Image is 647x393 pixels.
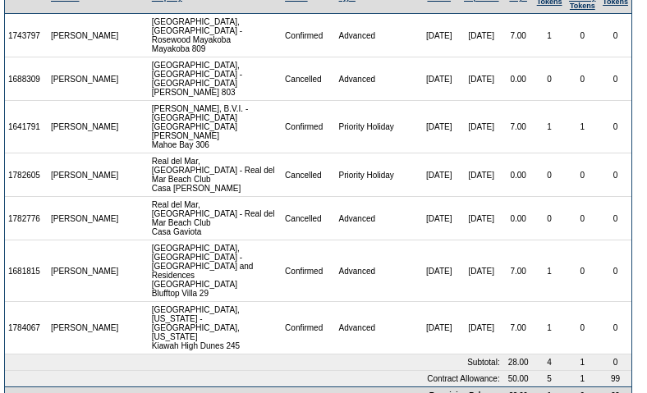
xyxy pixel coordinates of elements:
[419,153,460,197] td: [DATE]
[534,14,566,57] td: 1
[149,197,282,240] td: Real del Mar, [GEOGRAPHIC_DATA] - Real del Mar Beach Club Casa Gaviota
[5,240,48,302] td: 1681815
[336,153,419,197] td: Priority Holiday
[534,57,566,101] td: 0
[48,101,122,153] td: [PERSON_NAME]
[566,354,600,371] td: 1
[336,57,419,101] td: Advanced
[5,153,48,197] td: 1782605
[566,14,600,57] td: 0
[534,197,566,240] td: 0
[48,302,122,354] td: [PERSON_NAME]
[460,101,503,153] td: [DATE]
[282,302,335,354] td: Confirmed
[460,14,503,57] td: [DATE]
[419,240,460,302] td: [DATE]
[566,101,600,153] td: 1
[534,101,566,153] td: 1
[599,101,631,153] td: 0
[460,197,503,240] td: [DATE]
[149,153,282,197] td: Real del Mar, [GEOGRAPHIC_DATA] - Real del Mar Beach Club Casa [PERSON_NAME]
[5,354,503,371] td: Subtotal:
[503,197,534,240] td: 0.00
[566,153,600,197] td: 0
[599,354,631,371] td: 0
[599,197,631,240] td: 0
[566,197,600,240] td: 0
[503,14,534,57] td: 7.00
[149,302,282,354] td: [GEOGRAPHIC_DATA], [US_STATE] - [GEOGRAPHIC_DATA], [US_STATE] Kiawah High Dunes 245
[503,371,534,386] td: 50.00
[149,14,282,57] td: [GEOGRAPHIC_DATA], [GEOGRAPHIC_DATA] - Rosewood Mayakoba Mayakoba 809
[566,240,600,302] td: 0
[599,14,631,57] td: 0
[419,14,460,57] td: [DATE]
[282,101,335,153] td: Confirmed
[419,197,460,240] td: [DATE]
[599,371,631,386] td: 99
[599,240,631,302] td: 0
[503,153,534,197] td: 0.00
[534,153,566,197] td: 0
[599,153,631,197] td: 0
[282,153,335,197] td: Cancelled
[282,197,335,240] td: Cancelled
[503,101,534,153] td: 7.00
[48,240,122,302] td: [PERSON_NAME]
[503,240,534,302] td: 7.00
[5,14,48,57] td: 1743797
[336,197,419,240] td: Advanced
[419,101,460,153] td: [DATE]
[282,14,335,57] td: Confirmed
[534,354,566,371] td: 4
[5,302,48,354] td: 1784067
[5,57,48,101] td: 1688309
[503,57,534,101] td: 0.00
[534,371,566,386] td: 5
[534,302,566,354] td: 1
[419,57,460,101] td: [DATE]
[566,57,600,101] td: 0
[503,302,534,354] td: 7.00
[599,302,631,354] td: 0
[149,57,282,101] td: [GEOGRAPHIC_DATA], [GEOGRAPHIC_DATA] - [GEOGRAPHIC_DATA] [PERSON_NAME] 803
[48,57,122,101] td: [PERSON_NAME]
[336,240,419,302] td: Advanced
[566,302,600,354] td: 0
[336,101,419,153] td: Priority Holiday
[149,240,282,302] td: [GEOGRAPHIC_DATA], [GEOGRAPHIC_DATA] - [GEOGRAPHIC_DATA] and Residences [GEOGRAPHIC_DATA] Bluffto...
[460,57,503,101] td: [DATE]
[282,240,335,302] td: Confirmed
[48,14,122,57] td: [PERSON_NAME]
[566,371,600,386] td: 1
[460,153,503,197] td: [DATE]
[460,240,503,302] td: [DATE]
[48,153,122,197] td: [PERSON_NAME]
[460,302,503,354] td: [DATE]
[48,197,122,240] td: [PERSON_NAME]
[336,14,419,57] td: Advanced
[336,302,419,354] td: Advanced
[5,101,48,153] td: 1641791
[5,371,503,386] td: Contract Allowance:
[149,101,282,153] td: [PERSON_NAME], B.V.I. - [GEOGRAPHIC_DATA] [GEOGRAPHIC_DATA][PERSON_NAME] Mahoe Bay 306
[419,302,460,354] td: [DATE]
[599,57,631,101] td: 0
[5,197,48,240] td: 1782776
[503,354,534,371] td: 28.00
[282,57,335,101] td: Cancelled
[534,240,566,302] td: 1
